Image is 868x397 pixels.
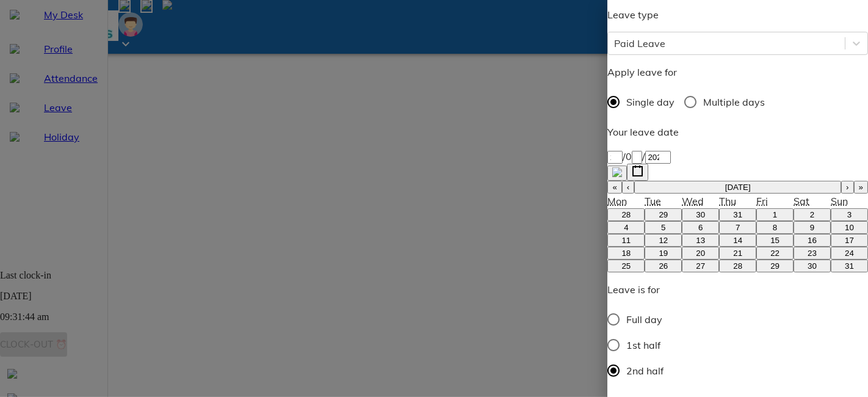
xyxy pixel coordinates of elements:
[794,260,831,272] button: August 30, 2025
[645,247,682,260] button: August 19, 2025
[607,282,673,297] p: Leave is for
[733,249,742,258] abbr: August 21, 2025
[756,195,768,207] abbr: Friday
[808,236,817,245] abbr: August 16, 2025
[841,181,853,194] button: ›
[659,210,668,219] abbr: July 29, 2025
[621,261,631,271] abbr: August 25, 2025
[810,223,814,232] abbr: August 9, 2025
[612,167,622,177] img: clearIcon.00697547.svg
[703,95,765,109] span: Multiple days
[645,151,671,164] input: ----
[756,221,794,234] button: August 8, 2025
[808,249,817,258] abbr: August 23, 2025
[621,236,631,245] abbr: August 11, 2025
[854,181,868,194] button: »
[810,210,814,219] abbr: August 2, 2025
[682,260,719,272] button: August 27, 2025
[847,210,852,219] abbr: August 3, 2025
[626,338,660,352] span: 1st half
[607,89,868,115] div: daytype
[682,221,719,234] button: August 6, 2025
[626,312,662,327] span: Full day
[756,208,794,221] button: August 1, 2025
[698,223,703,232] abbr: August 6, 2025
[831,221,868,234] button: August 10, 2025
[626,150,632,162] span: 0
[682,208,719,221] button: July 30, 2025
[645,234,682,247] button: August 12, 2025
[659,236,668,245] abbr: August 12, 2025
[831,247,868,260] button: August 24, 2025
[607,247,645,260] button: August 18, 2025
[696,236,705,245] abbr: August 13, 2025
[845,249,854,258] abbr: August 24, 2025
[659,261,668,271] abbr: August 26, 2025
[632,151,642,164] input: --
[733,261,742,271] abbr: August 28, 2025
[773,223,777,232] abbr: August 8, 2025
[719,260,756,272] button: August 28, 2025
[733,236,742,245] abbr: August 14, 2025
[626,95,675,109] span: Single day
[622,181,634,194] button: ‹
[756,234,794,247] button: August 15, 2025
[614,36,665,51] div: Paid Leave
[645,221,682,234] button: August 5, 2025
[645,195,661,207] abbr: Tuesday
[733,210,742,219] abbr: July 31, 2025
[607,126,679,138] span: Your leave date
[794,234,831,247] button: August 16, 2025
[696,261,705,271] abbr: August 27, 2025
[756,247,794,260] button: August 22, 2025
[682,234,719,247] button: August 13, 2025
[607,151,623,164] input: --
[719,208,756,221] button: July 31, 2025
[607,208,645,221] button: July 28, 2025
[845,261,854,271] abbr: August 31, 2025
[607,7,868,22] p: Leave type
[607,66,677,78] span: Apply leave for
[659,249,668,258] abbr: August 19, 2025
[624,223,628,232] abbr: August 4, 2025
[845,236,854,245] abbr: August 17, 2025
[607,195,627,207] abbr: Monday
[794,221,831,234] button: August 9, 2025
[623,150,626,162] span: /
[770,261,779,271] abbr: August 29, 2025
[682,195,704,207] abbr: Wednesday
[642,150,645,162] span: /
[756,260,794,272] button: August 29, 2025
[719,247,756,260] button: August 21, 2025
[661,223,665,232] abbr: August 5, 2025
[719,234,756,247] button: August 14, 2025
[607,260,645,272] button: August 25, 2025
[607,181,621,194] button: «
[621,210,631,219] abbr: July 28, 2025
[794,247,831,260] button: August 23, 2025
[696,249,705,258] abbr: August 20, 2025
[831,195,848,207] abbr: Sunday
[770,249,779,258] abbr: August 22, 2025
[794,208,831,221] button: August 2, 2025
[696,210,705,219] abbr: July 30, 2025
[607,234,645,247] button: August 11, 2025
[607,307,673,384] div: Gender
[831,234,868,247] button: August 17, 2025
[719,195,736,207] abbr: Thursday
[607,221,645,234] button: August 4, 2025
[645,208,682,221] button: July 29, 2025
[794,195,809,207] abbr: Saturday
[626,363,664,378] span: 2nd half
[831,260,868,272] button: August 31, 2025
[645,260,682,272] button: August 26, 2025
[831,208,868,221] button: August 3, 2025
[736,223,740,232] abbr: August 7, 2025
[621,249,631,258] abbr: August 18, 2025
[808,261,817,271] abbr: August 30, 2025
[682,247,719,260] button: August 20, 2025
[719,221,756,234] button: August 7, 2025
[770,236,779,245] abbr: August 15, 2025
[845,223,854,232] abbr: August 10, 2025
[773,210,777,219] abbr: August 1, 2025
